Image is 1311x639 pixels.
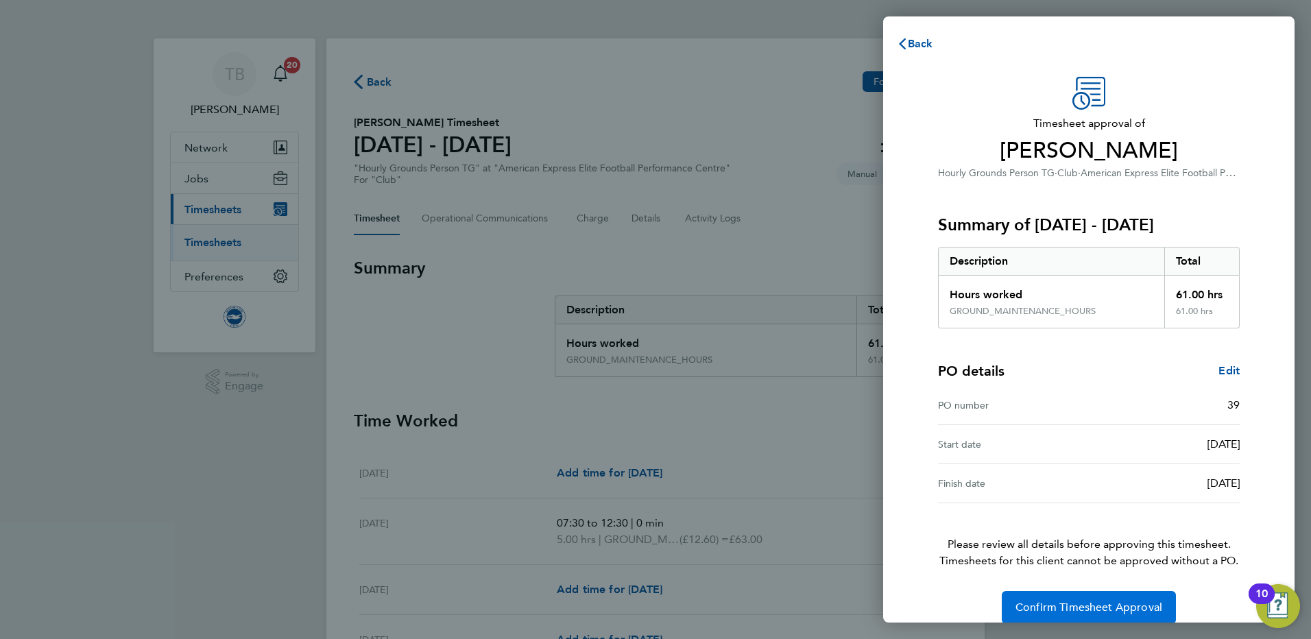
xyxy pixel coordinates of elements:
span: Confirm Timesheet Approval [1015,601,1162,614]
div: [DATE] [1089,436,1240,453]
span: · [1078,167,1081,179]
div: Summary of 01 - 31 Aug 2025 [938,247,1240,328]
span: Hourly Grounds Person TG [938,167,1055,179]
p: Please review all details before approving this timesheet. [922,503,1256,569]
h3: Summary of [DATE] - [DATE] [938,214,1240,236]
span: Back [908,37,933,50]
button: Back [883,30,947,58]
div: Hours worked [939,276,1164,306]
span: [PERSON_NAME] [938,137,1240,165]
div: 61.00 hrs [1164,276,1240,306]
a: Edit [1218,363,1240,379]
div: Total [1164,248,1240,275]
h4: PO details [938,361,1005,381]
span: Club [1057,167,1078,179]
span: 39 [1227,398,1240,411]
div: 61.00 hrs [1164,306,1240,328]
div: Description [939,248,1164,275]
div: 10 [1255,594,1268,612]
button: Open Resource Center, 10 new notifications [1256,584,1300,628]
button: Confirm Timesheet Approval [1002,591,1176,624]
span: Timesheet approval of [938,115,1240,132]
div: [DATE] [1089,475,1240,492]
span: Timesheets for this client cannot be approved without a PO. [922,553,1256,569]
div: Start date [938,436,1089,453]
span: American Express Elite Football Performance Centre [1081,166,1308,179]
div: Finish date [938,475,1089,492]
span: · [1055,167,1057,179]
span: Edit [1218,364,1240,377]
div: GROUND_MAINTENANCE_HOURS [950,306,1096,317]
div: PO number [938,397,1089,413]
